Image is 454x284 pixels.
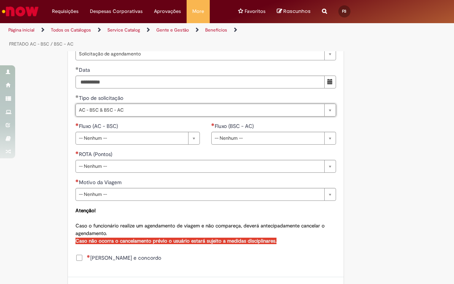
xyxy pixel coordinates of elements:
input: Data 30 September 2025 Tuesday [75,76,325,88]
a: Benefícios [205,27,227,33]
span: -- Nenhum -- [79,132,184,144]
a: FRETADO AC - BSC / BSC – AC [9,41,74,47]
a: Gente e Gestão [156,27,189,33]
span: Fluxo (BSC - AC) [215,123,255,129]
span: AC - BSC & BSC - AC [79,104,320,116]
span: [PERSON_NAME] e concordo [87,254,161,262]
a: Página inicial [8,27,35,33]
span: Requisições [52,8,79,15]
span: Tipo de solicitação [79,95,125,101]
a: Todos os Catálogos [51,27,91,33]
span: Data [79,66,91,73]
span: Necessários [75,123,79,126]
span: Obrigatório Preenchido [75,95,79,98]
span: Aprovações [154,8,181,15]
span: Caso o funcionário realize um agendamento de viagem e não compareça, deverá antecipadamente cance... [75,207,325,244]
strong: Caso não ocorra o cancelamento prévio o usuário estará sujeito a medidas disciplinares. [75,238,276,244]
span: Obrigatório Preenchido [75,67,79,70]
span: Solicitação de agendamento [79,48,320,60]
span: More [192,8,204,15]
span: Despesas Corporativas [90,8,143,15]
strong: Atenção! [75,207,96,214]
span: Necessários [87,255,90,258]
span: Favoritos [245,8,265,15]
a: Service Catalog [107,27,140,33]
span: -- Nenhum -- [215,132,320,144]
span: Rascunhos [283,8,311,15]
ul: Trilhas de página [6,23,259,51]
img: ServiceNow [1,4,40,19]
span: ROTA (Pontos) [79,151,114,158]
a: No momento, sua lista de rascunhos tem 0 Itens [277,8,311,15]
span: Necessários [75,151,79,154]
button: Mostrar calendário para Data [324,76,336,88]
span: -- Nenhum -- [79,188,320,200]
span: Necessários [211,123,215,126]
span: Motivo da Viagem [79,179,123,186]
span: Necessários [75,179,79,182]
span: Fluxo (AC - BSC) [79,123,119,129]
span: FS [342,9,346,14]
span: -- Nenhum -- [79,160,320,172]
